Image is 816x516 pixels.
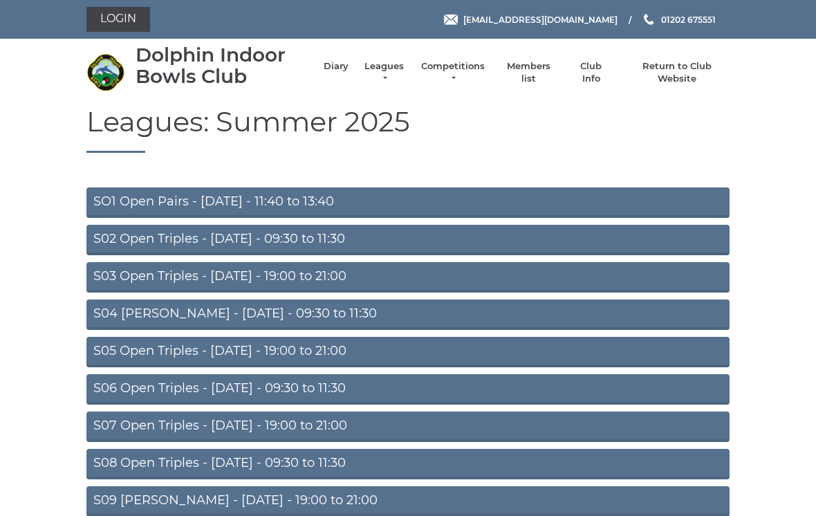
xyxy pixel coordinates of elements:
a: Login [86,7,150,32]
a: Return to Club Website [625,60,730,85]
h1: Leagues: Summer 2025 [86,107,730,153]
a: Members list [499,60,557,85]
a: S02 Open Triples - [DATE] - 09:30 to 11:30 [86,225,730,255]
a: S07 Open Triples - [DATE] - 19:00 to 21:00 [86,412,730,442]
a: Email [EMAIL_ADDRESS][DOMAIN_NAME] [444,13,618,26]
a: SO1 Open Pairs - [DATE] - 11:40 to 13:40 [86,187,730,218]
span: 01202 675551 [661,14,716,24]
img: Phone us [644,14,653,25]
a: Leagues [362,60,406,85]
span: [EMAIL_ADDRESS][DOMAIN_NAME] [463,14,618,24]
a: S08 Open Triples - [DATE] - 09:30 to 11:30 [86,449,730,479]
a: S04 [PERSON_NAME] - [DATE] - 09:30 to 11:30 [86,300,730,330]
a: Competitions [420,60,486,85]
a: Diary [324,60,349,73]
img: Dolphin Indoor Bowls Club [86,53,124,91]
a: Club Info [571,60,611,85]
a: S03 Open Triples - [DATE] - 19:00 to 21:00 [86,262,730,293]
a: S05 Open Triples - [DATE] - 19:00 to 21:00 [86,337,730,367]
a: S06 Open Triples - [DATE] - 09:30 to 11:30 [86,374,730,405]
div: Dolphin Indoor Bowls Club [136,44,310,87]
img: Email [444,15,458,25]
a: Phone us 01202 675551 [642,13,716,26]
